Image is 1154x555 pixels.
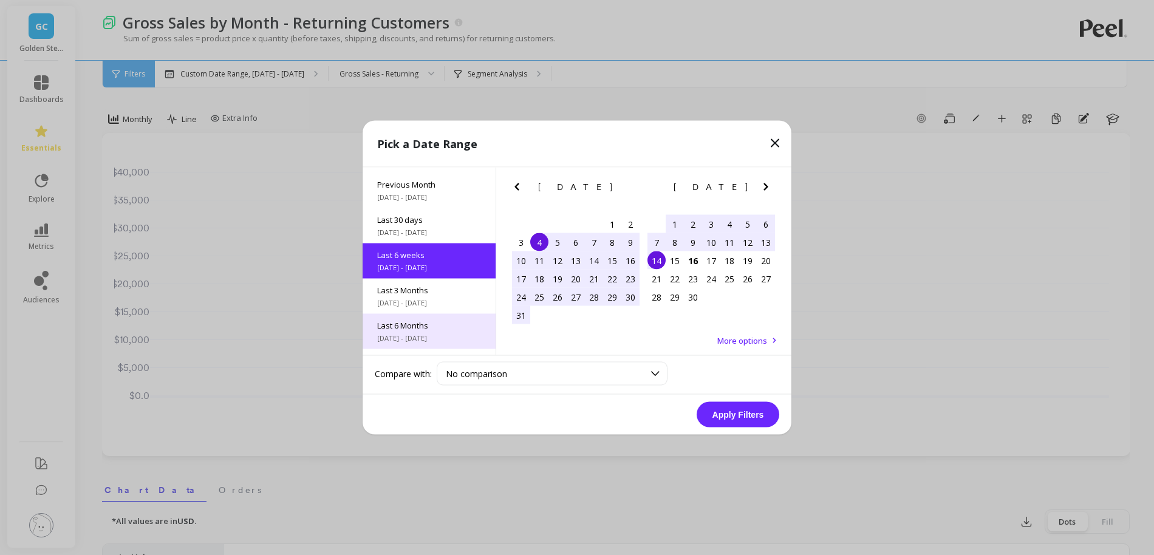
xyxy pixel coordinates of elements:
div: Choose Monday, August 25th, 2025 [530,288,548,306]
div: Choose Wednesday, August 13th, 2025 [567,251,585,270]
div: month 2025-09 [647,215,775,306]
div: Choose Monday, September 8th, 2025 [666,233,684,251]
div: Choose Saturday, September 13th, 2025 [757,233,775,251]
div: Choose Wednesday, August 20th, 2025 [567,270,585,288]
div: Choose Monday, September 1st, 2025 [666,215,684,233]
label: Compare with: [375,367,432,380]
div: Choose Sunday, August 31st, 2025 [512,306,530,324]
div: Choose Monday, August 18th, 2025 [530,270,548,288]
div: Choose Sunday, September 28th, 2025 [647,288,666,306]
div: Choose Friday, August 8th, 2025 [603,233,621,251]
div: Choose Thursday, August 21st, 2025 [585,270,603,288]
button: Next Month [759,180,778,199]
div: Choose Saturday, August 16th, 2025 [621,251,640,270]
span: Last 30 days [377,214,481,225]
div: Choose Thursday, August 28th, 2025 [585,288,603,306]
div: Choose Saturday, August 2nd, 2025 [621,215,640,233]
div: Choose Monday, September 15th, 2025 [666,251,684,270]
div: Choose Friday, September 12th, 2025 [739,233,757,251]
div: Choose Sunday, September 7th, 2025 [647,233,666,251]
p: Pick a Date Range [377,135,477,152]
button: Next Month [623,180,643,199]
div: Choose Sunday, September 21st, 2025 [647,270,666,288]
span: [DATE] - [DATE] [377,263,481,273]
span: [DATE] [538,182,614,192]
div: Choose Saturday, August 23rd, 2025 [621,270,640,288]
div: Choose Saturday, August 9th, 2025 [621,233,640,251]
div: Choose Saturday, September 20th, 2025 [757,251,775,270]
div: Choose Wednesday, September 10th, 2025 [702,233,720,251]
span: Last 6 weeks [377,250,481,260]
div: Choose Wednesday, August 27th, 2025 [567,288,585,306]
span: Last 3 Months [377,285,481,296]
div: Choose Friday, September 19th, 2025 [739,251,757,270]
div: Choose Tuesday, August 12th, 2025 [548,251,567,270]
span: No comparison [446,368,507,380]
div: Choose Tuesday, August 5th, 2025 [548,233,567,251]
span: Last 6 Months [377,320,481,331]
div: Choose Tuesday, September 23rd, 2025 [684,270,702,288]
button: Previous Month [510,180,529,199]
div: Choose Saturday, August 30th, 2025 [621,288,640,306]
div: Choose Tuesday, August 26th, 2025 [548,288,567,306]
button: Apply Filters [697,402,779,427]
span: [DATE] - [DATE] [377,192,481,202]
div: Choose Sunday, August 3rd, 2025 [512,233,530,251]
div: Choose Sunday, September 14th, 2025 [647,251,666,270]
div: Choose Wednesday, September 3rd, 2025 [702,215,720,233]
div: Choose Thursday, September 4th, 2025 [720,215,739,233]
div: Choose Thursday, August 14th, 2025 [585,251,603,270]
div: Choose Monday, August 11th, 2025 [530,251,548,270]
div: Choose Friday, August 15th, 2025 [603,251,621,270]
div: Choose Tuesday, September 16th, 2025 [684,251,702,270]
div: Choose Friday, August 29th, 2025 [603,288,621,306]
div: Choose Friday, August 1st, 2025 [603,215,621,233]
div: month 2025-08 [512,215,640,324]
div: Choose Monday, September 22nd, 2025 [666,270,684,288]
div: Choose Tuesday, September 30th, 2025 [684,288,702,306]
span: [DATE] - [DATE] [377,333,481,343]
div: Choose Friday, August 22nd, 2025 [603,270,621,288]
span: [DATE] - [DATE] [377,298,481,308]
div: Choose Thursday, September 11th, 2025 [720,233,739,251]
div: Choose Wednesday, September 24th, 2025 [702,270,720,288]
div: Choose Thursday, September 18th, 2025 [720,251,739,270]
div: Choose Thursday, September 25th, 2025 [720,270,739,288]
div: Choose Friday, September 26th, 2025 [739,270,757,288]
div: Choose Sunday, August 24th, 2025 [512,288,530,306]
div: Choose Tuesday, September 2nd, 2025 [684,215,702,233]
span: [DATE] [674,182,749,192]
div: Choose Monday, September 29th, 2025 [666,288,684,306]
div: Choose Friday, September 5th, 2025 [739,215,757,233]
div: Choose Sunday, August 10th, 2025 [512,251,530,270]
div: Choose Monday, August 4th, 2025 [530,233,548,251]
div: Choose Saturday, September 27th, 2025 [757,270,775,288]
div: Choose Sunday, August 17th, 2025 [512,270,530,288]
div: Choose Tuesday, September 9th, 2025 [684,233,702,251]
div: Choose Saturday, September 6th, 2025 [757,215,775,233]
div: Choose Wednesday, September 17th, 2025 [702,251,720,270]
div: Choose Tuesday, August 19th, 2025 [548,270,567,288]
span: [DATE] - [DATE] [377,228,481,237]
div: Choose Wednesday, August 6th, 2025 [567,233,585,251]
button: Previous Month [645,180,664,199]
span: Previous Month [377,179,481,190]
div: Choose Thursday, August 7th, 2025 [585,233,603,251]
span: More options [717,335,767,346]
